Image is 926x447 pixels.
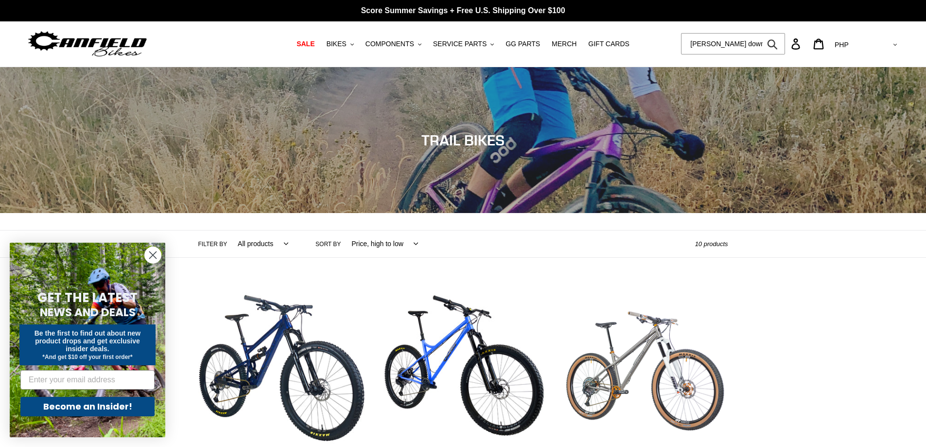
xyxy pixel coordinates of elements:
img: Canfield Bikes [27,29,148,59]
span: GET THE LATEST [37,289,138,306]
button: Close dialog [144,247,161,264]
span: SALE [297,40,314,48]
span: GIFT CARDS [588,40,629,48]
input: Enter your email address [20,370,155,390]
button: COMPONENTS [361,37,426,51]
label: Sort by [315,240,341,249]
button: Become an Insider! [20,397,155,416]
span: MERCH [552,40,577,48]
input: Search [681,33,785,54]
span: GG PARTS [506,40,540,48]
span: TRAIL BIKES [421,131,505,149]
span: SERVICE PARTS [433,40,487,48]
a: SALE [292,37,319,51]
a: GG PARTS [501,37,545,51]
a: MERCH [547,37,581,51]
span: 10 products [695,240,728,248]
span: NEWS AND DEALS [40,304,136,320]
a: GIFT CARDS [583,37,634,51]
span: *And get $10 off your first order* [42,354,132,360]
button: BIKES [321,37,358,51]
span: COMPONENTS [366,40,414,48]
label: Filter by [198,240,227,249]
span: BIKES [326,40,346,48]
span: Be the first to find out about new product drops and get exclusive insider deals. [35,329,141,353]
button: SERVICE PARTS [428,37,499,51]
